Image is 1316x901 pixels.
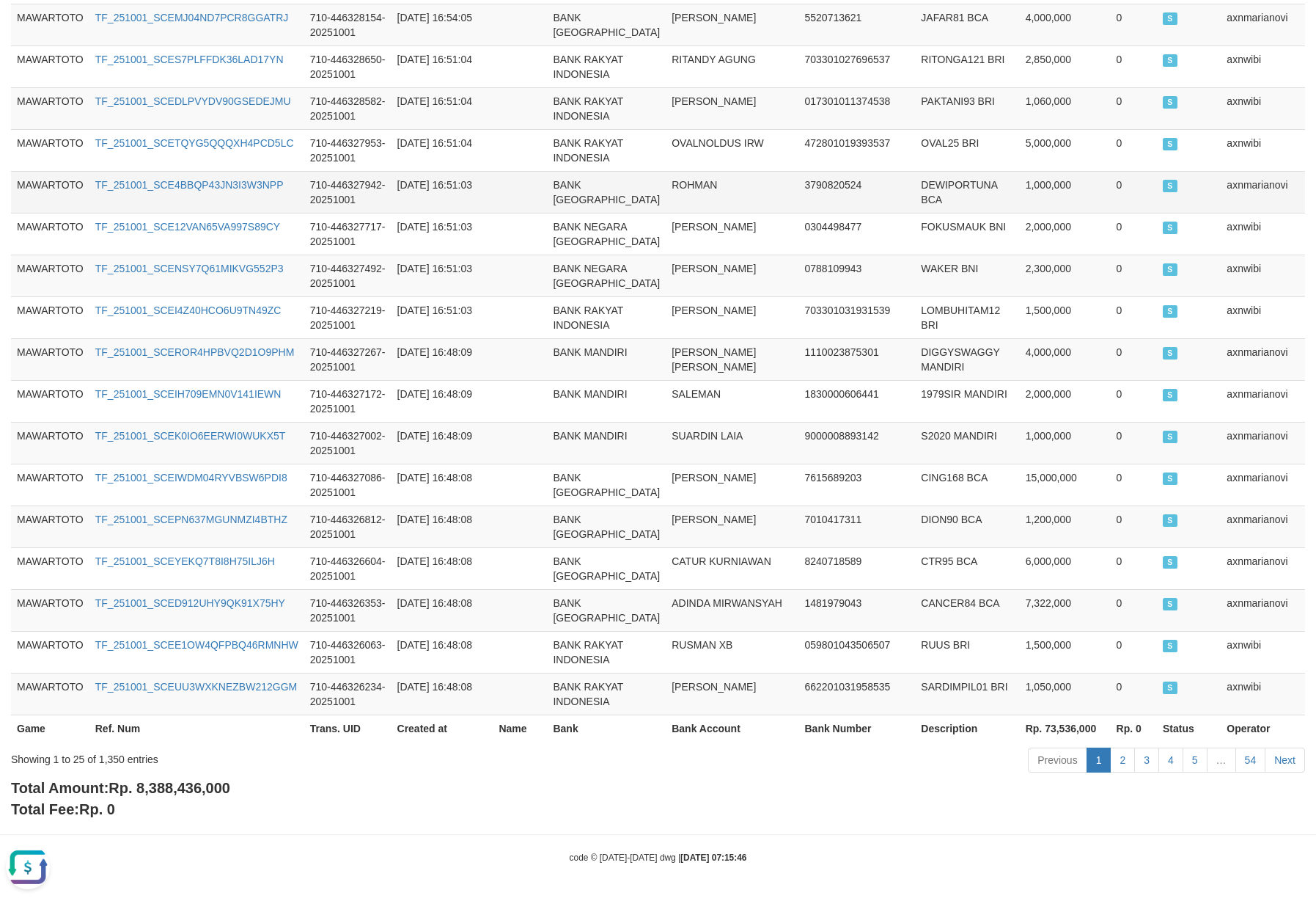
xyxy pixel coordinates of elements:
[95,54,284,65] a: TF_251001_SCES7PLFFDK36LAD17YN
[1111,129,1158,171] td: 0
[11,464,89,506] td: MAWARTOTO
[304,255,392,296] td: 710-446327492-20251001
[1221,715,1305,742] th: Operator
[1163,54,1177,67] span: SUCCESS
[392,631,493,673] td: [DATE] 16:48:08
[1157,715,1221,742] th: Status
[1221,506,1305,547] td: axnmarianovi
[798,296,915,338] td: 703301031931539
[95,597,285,609] a: TF_251001_SCED912UHY9QK91X75HY
[304,673,392,715] td: 710-446326234-20251001
[547,715,666,742] th: Bank
[1111,464,1158,506] td: 0
[666,296,798,338] td: [PERSON_NAME]
[798,422,915,464] td: 9000008893142
[1265,748,1305,773] a: Next
[915,422,1019,464] td: S2020 MANDIRI
[1111,715,1158,742] th: Rp. 0
[915,715,1019,742] th: Description
[1020,171,1111,213] td: 1,000,000
[11,506,89,547] td: MAWARTOTO
[798,506,915,547] td: 7010417311
[11,296,89,338] td: MAWARTOTO
[304,338,392,380] td: 710-446327267-20251001
[666,87,798,129] td: [PERSON_NAME]
[89,715,304,742] th: Ref. Num
[798,589,915,631] td: 1481979043
[666,380,798,422] td: SALEMAN
[1163,682,1177,694] span: SUCCESS
[1020,213,1111,255] td: 2,000,000
[1221,171,1305,213] td: axnmarianovi
[392,380,493,422] td: [DATE] 16:48:09
[95,179,284,191] a: TF_251001_SCE4BBQP43JN3I3W3NPP
[95,95,291,107] a: TF_251001_SCEDLPVYDV90GSEDEJMU
[1221,338,1305,380] td: axnmarianovi
[1020,4,1111,45] td: 4,000,000
[304,4,392,45] td: 710-446328154-20251001
[1111,380,1158,422] td: 0
[798,338,915,380] td: 1110023875301
[1158,748,1183,773] a: 4
[798,715,915,742] th: Bank Number
[392,589,493,631] td: [DATE] 16:48:08
[304,715,392,742] th: Trans. UID
[1221,213,1305,255] td: axnwibi
[493,715,547,742] th: Name
[915,589,1019,631] td: CANCER84 BCA
[95,388,282,400] a: TF_251001_SCEIH709EMN0V141IEWN
[95,263,284,274] a: TF_251001_SCENSY7Q61MIKVG552P3
[915,464,1019,506] td: CING168 BCA
[798,631,915,673] td: 059801043506507
[304,296,392,338] td: 710-446327219-20251001
[666,45,798,87] td: RITANDY AGUNG
[666,506,798,547] td: [PERSON_NAME]
[666,171,798,213] td: ROHMAN
[392,213,493,255] td: [DATE] 16:51:03
[666,464,798,506] td: [PERSON_NAME]
[915,380,1019,422] td: 1979SIR MANDIRI
[79,801,115,817] span: Rp. 0
[547,338,666,380] td: BANK MANDIRI
[11,380,89,422] td: MAWARTOTO
[304,171,392,213] td: 710-446327942-20251001
[95,514,287,525] a: TF_251001_SCEPN637MGUNMZI4BTHZ
[1020,631,1111,673] td: 1,500,000
[915,129,1019,171] td: OVAL25 BRI
[392,422,493,464] td: [DATE] 16:48:09
[1111,255,1158,296] td: 0
[95,430,286,442] a: TF_251001_SCEK0IO6EERWI0WUKX5T
[1028,748,1087,773] a: Previous
[547,87,666,129] td: BANK RAKYAT INDONESIA
[304,631,392,673] td: 710-446326063-20251001
[1020,296,1111,338] td: 1,500,000
[1111,673,1158,715] td: 0
[547,171,666,213] td: BANK [GEOGRAPHIC_DATA]
[1087,748,1111,773] a: 1
[1111,213,1158,255] td: 0
[547,45,666,87] td: BANK RAKYAT INDONESIA
[1111,87,1158,129] td: 0
[11,422,89,464] td: MAWARTOTO
[666,4,798,45] td: [PERSON_NAME]
[304,129,392,171] td: 710-446327953-20251001
[798,4,915,45] td: 5520713621
[1163,96,1177,109] span: SUCCESS
[11,171,89,213] td: MAWARTOTO
[547,213,666,255] td: BANK NEGARA [GEOGRAPHIC_DATA]
[392,45,493,87] td: [DATE] 16:51:04
[11,780,230,796] b: Total Amount:
[1020,589,1111,631] td: 7,322,000
[1221,380,1305,422] td: axnmarianovi
[392,464,493,506] td: [DATE] 16:48:08
[109,780,230,796] span: Rp. 8,388,436,000
[666,213,798,255] td: [PERSON_NAME]
[1207,748,1236,773] a: …
[95,639,298,651] a: TF_251001_SCEE1OW4QFPBQ46RMNHW
[392,87,493,129] td: [DATE] 16:51:04
[1221,129,1305,171] td: axnwibi
[1020,464,1111,506] td: 15,000,000
[1111,631,1158,673] td: 0
[1163,514,1177,527] span: SUCCESS
[680,853,746,863] strong: [DATE] 07:15:46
